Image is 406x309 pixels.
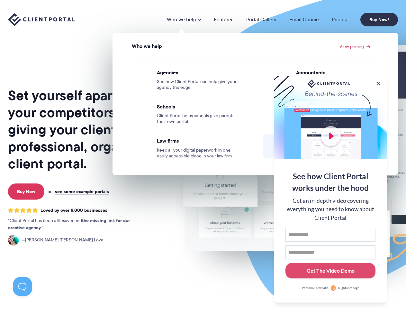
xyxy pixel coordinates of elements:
ul: View pricing [116,51,394,165]
span: Law firms [157,137,239,144]
span: Personalized with [302,286,328,291]
span: See how Client Portal can help give your agency the edge. [157,79,239,90]
p: Client Portal has been a lifesaver and . [8,217,143,231]
button: Get The Video Demo [285,263,375,279]
div: See how Client Portal works under the hood [285,171,375,194]
a: Email Course [289,17,319,22]
span: Who we help [132,43,162,49]
a: Portal Gallery [246,17,276,22]
span: Accountants [296,69,379,76]
span: RightMessage [338,286,359,291]
a: see some example portals [55,189,109,194]
iframe: Toggle Customer Support [13,277,32,296]
h1: Set yourself apart from your competitors by giving your clients a professional, organized client ... [8,87,164,172]
a: Features [214,17,233,22]
strong: the missing link for our creative agency [8,217,130,231]
span: Loved by over 8,000 businesses [41,208,107,213]
a: View pricing [339,44,370,49]
a: Pricing [332,17,347,22]
div: Get an in-depth video covering everything you need to know about Client Portal [285,197,375,222]
a: Personalized withRightMessage [285,285,375,291]
ul: Who we help [113,33,398,175]
img: Personalized with RightMessage [330,285,337,291]
a: Buy Now! [360,13,398,26]
a: See all our use cases [263,134,386,158]
span: [PERSON_NAME] [PERSON_NAME] Love [22,237,104,244]
span: Keep all your digital paperwork in one, easily accessible place in your law firm. [157,147,239,159]
a: Who we help [167,17,201,22]
span: Schools [157,103,239,110]
span: or [48,189,52,194]
a: Buy Now [8,183,44,200]
span: Agencies [157,69,239,76]
div: Get The Video Demo [307,267,355,275]
span: Client Portal helps schools give parents their own portal [157,113,239,125]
